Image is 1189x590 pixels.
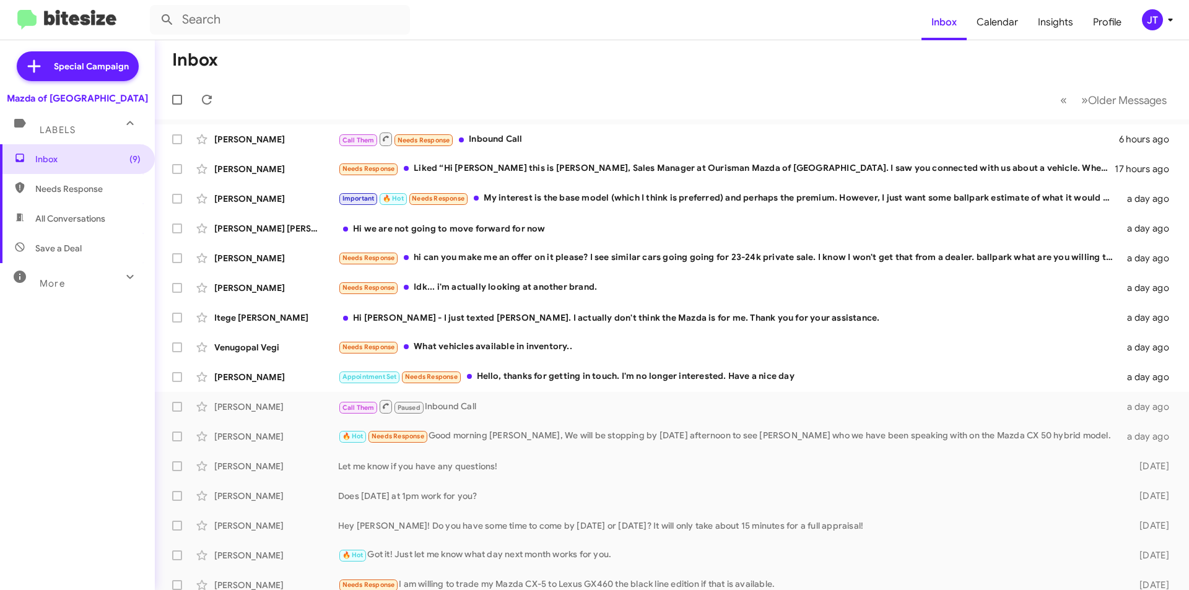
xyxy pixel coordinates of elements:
span: Older Messages [1088,93,1167,107]
div: [PERSON_NAME] [214,163,338,175]
div: [PERSON_NAME] [214,460,338,472]
div: [PERSON_NAME] [214,490,338,502]
span: Needs Response [342,254,395,262]
a: Inbox [921,4,967,40]
input: Search [150,5,410,35]
button: Previous [1053,87,1074,113]
div: a day ago [1120,401,1179,413]
div: a day ago [1120,252,1179,264]
div: Got it! Just let me know what day next month works for you. [338,548,1120,562]
div: a day ago [1120,222,1179,235]
div: My interest is the base model (which I think is preferred) and perhaps the premium. However, I ju... [338,191,1120,206]
span: Paused [398,404,420,412]
div: Inbound Call [338,399,1120,414]
span: 🔥 Hot [342,432,364,440]
div: Hi [PERSON_NAME] - I just texted [PERSON_NAME]. I actually don't think the Mazda is for me. Thank... [338,311,1120,324]
div: [PERSON_NAME] [PERSON_NAME] [214,222,338,235]
span: Needs Response [342,581,395,589]
span: Needs Response [342,284,395,292]
div: a day ago [1120,282,1179,294]
span: Appointment Set [342,373,397,381]
div: [PERSON_NAME] [214,252,338,264]
span: Needs Response [342,165,395,173]
div: [PERSON_NAME] [214,193,338,205]
span: Needs Response [398,136,450,144]
div: Good morning [PERSON_NAME], We will be stopping by [DATE] afternoon to see [PERSON_NAME] who we h... [338,429,1120,443]
div: [DATE] [1120,490,1179,502]
span: Needs Response [405,373,458,381]
div: [PERSON_NAME] [214,282,338,294]
span: Needs Response [35,183,141,195]
div: Let me know if you have any questions! [338,460,1120,472]
div: [PERSON_NAME] [214,549,338,562]
span: Labels [40,124,76,136]
div: [PERSON_NAME] [214,133,338,145]
a: Calendar [967,4,1028,40]
span: Save a Deal [35,242,82,254]
span: Needs Response [372,432,424,440]
span: (9) [129,153,141,165]
span: » [1081,92,1088,108]
h1: Inbox [172,50,218,70]
span: 🔥 Hot [383,194,404,202]
span: Special Campaign [54,60,129,72]
div: [PERSON_NAME] [214,519,338,532]
div: Itege [PERSON_NAME] [214,311,338,324]
span: All Conversations [35,212,105,225]
div: [DATE] [1120,549,1179,562]
div: What vehicles available in inventory.. [338,340,1120,354]
div: Mazda of [GEOGRAPHIC_DATA] [7,92,148,105]
div: a day ago [1120,371,1179,383]
a: Profile [1083,4,1131,40]
div: [PERSON_NAME] [214,401,338,413]
div: a day ago [1120,341,1179,354]
div: a day ago [1120,311,1179,324]
span: More [40,278,65,289]
div: a day ago [1120,193,1179,205]
div: Hey [PERSON_NAME]! Do you have some time to come by [DATE] or [DATE]? It will only take about 15 ... [338,519,1120,532]
a: Insights [1028,4,1083,40]
div: [DATE] [1120,460,1179,472]
div: Inbound Call [338,131,1119,147]
div: Venugopal Vegi [214,341,338,354]
div: 6 hours ago [1119,133,1179,145]
span: Important [342,194,375,202]
a: Special Campaign [17,51,139,81]
span: 🔥 Hot [342,551,364,559]
div: Liked “Hi [PERSON_NAME] this is [PERSON_NAME], Sales Manager at Ourisman Mazda of [GEOGRAPHIC_DAT... [338,162,1115,176]
div: Does [DATE] at 1pm work for you? [338,490,1120,502]
span: Needs Response [342,343,395,351]
div: [PERSON_NAME] [214,430,338,443]
span: « [1060,92,1067,108]
div: a day ago [1120,430,1179,443]
span: Inbox [35,153,141,165]
div: hi can you make me an offer on it please? I see similar cars going going for 23-24k private sale.... [338,251,1120,265]
div: JT [1142,9,1163,30]
div: Hello, thanks for getting in touch. I'm no longer interested. Have a nice day [338,370,1120,384]
nav: Page navigation example [1053,87,1174,113]
div: [DATE] [1120,519,1179,532]
div: 17 hours ago [1115,163,1179,175]
span: Call Them [342,404,375,412]
div: Hi we are not going to move forward for now [338,222,1120,235]
div: [PERSON_NAME] [214,371,338,383]
span: Call Them [342,136,375,144]
button: Next [1074,87,1174,113]
button: JT [1131,9,1175,30]
div: Idk... i'm actually looking at another brand. [338,280,1120,295]
span: Needs Response [412,194,464,202]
